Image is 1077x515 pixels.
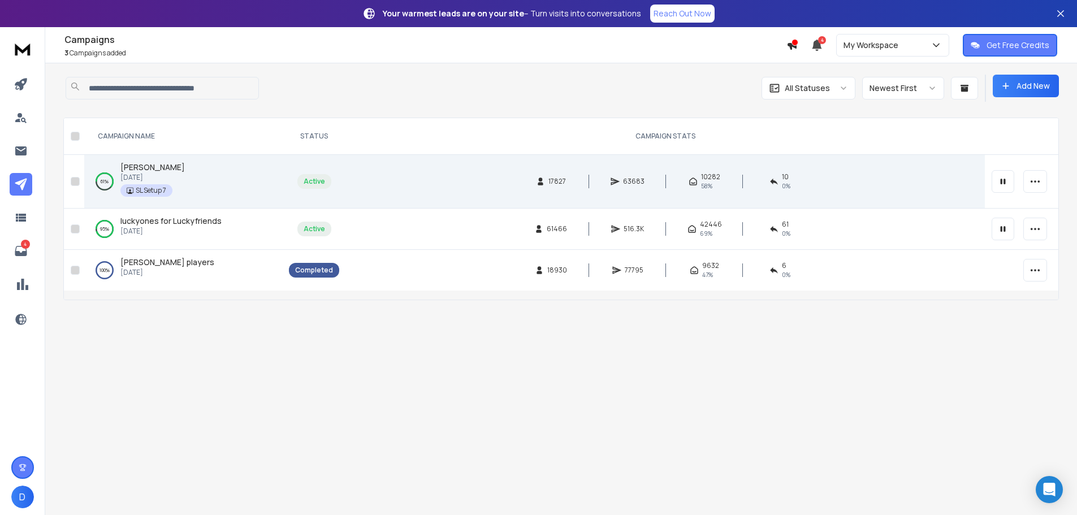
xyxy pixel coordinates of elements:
[120,215,222,226] span: luckyones for Luckyfriends
[64,33,786,46] h1: Campaigns
[993,75,1059,97] button: Add New
[782,181,790,191] span: 0 %
[782,229,790,238] span: 0 %
[782,270,790,279] span: 0 %
[383,8,524,19] strong: Your warmest leads are on your site
[700,229,712,238] span: 69 %
[700,220,722,229] span: 42446
[21,240,30,249] p: 4
[120,173,185,182] p: [DATE]
[136,186,166,195] p: SL Setup 7
[782,261,786,270] span: 6
[11,486,34,508] button: D
[120,257,214,268] a: [PERSON_NAME] players
[120,227,222,236] p: [DATE]
[625,266,643,275] span: 77795
[120,162,185,173] a: [PERSON_NAME]
[785,83,830,94] p: All Statuses
[10,240,32,262] a: 4
[624,224,644,233] span: 516.3K
[64,48,68,58] span: 3
[547,224,567,233] span: 61466
[702,261,719,270] span: 9632
[702,270,713,279] span: 47 %
[623,177,645,186] span: 63683
[64,49,786,58] p: Campaigns added
[654,8,711,19] p: Reach Out Now
[548,177,566,186] span: 17827
[650,5,715,23] a: Reach Out Now
[346,118,985,155] th: CAMPAIGN STATS
[84,209,282,250] td: 95%luckyones for Luckyfriends[DATE]
[304,177,325,186] div: Active
[383,8,641,19] p: – Turn visits into conversations
[84,118,282,155] th: CAMPAIGN NAME
[101,176,109,187] p: 61 %
[547,266,567,275] span: 18930
[701,172,720,181] span: 10282
[295,266,333,275] div: Completed
[84,155,282,209] td: 61%[PERSON_NAME][DATE]SL Setup 7
[120,268,214,277] p: [DATE]
[818,36,826,44] span: 4
[84,250,282,291] td: 100%[PERSON_NAME] players[DATE]
[120,257,214,267] span: [PERSON_NAME] players
[782,172,789,181] span: 10
[120,162,185,172] span: [PERSON_NAME]
[282,118,346,155] th: STATUS
[844,40,903,51] p: My Workspace
[862,77,944,99] button: Newest First
[11,38,34,59] img: logo
[1036,476,1063,503] div: Open Intercom Messenger
[100,223,109,235] p: 95 %
[100,265,110,276] p: 100 %
[963,34,1057,57] button: Get Free Credits
[304,224,325,233] div: Active
[987,40,1049,51] p: Get Free Credits
[782,220,789,229] span: 61
[701,181,712,191] span: 58 %
[120,215,222,227] a: luckyones for Luckyfriends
